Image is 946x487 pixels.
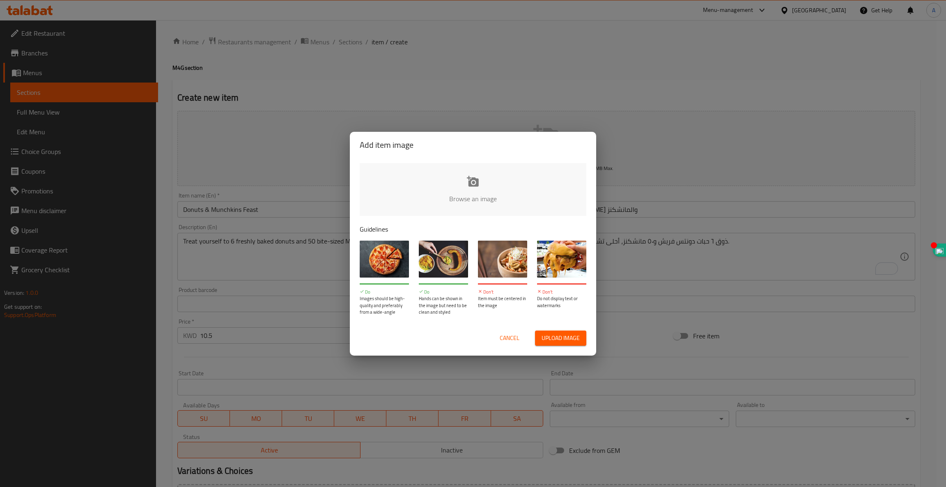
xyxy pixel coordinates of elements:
p: Guidelines [360,224,586,234]
p: Do not display text or watermarks [537,295,586,309]
img: guide-img-4@3x.jpg [537,241,586,278]
span: Upload image [542,333,580,343]
p: Don't [478,289,527,296]
p: Don't [537,289,586,296]
p: Images should be high-quality and preferably from a wide-angle [360,295,409,316]
p: Do [360,289,409,296]
img: guide-img-1@3x.jpg [360,241,409,278]
img: guide-img-3@3x.jpg [478,241,527,278]
p: Item must be centered in the image [478,295,527,309]
span: Cancel [500,333,519,343]
h2: Add item image [360,138,586,152]
button: Upload image [535,331,586,346]
p: Hands can be shown in the image but need to be clean and styled [419,295,468,316]
p: Do [419,289,468,296]
button: Cancel [496,331,523,346]
img: guide-img-2@3x.jpg [419,241,468,278]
